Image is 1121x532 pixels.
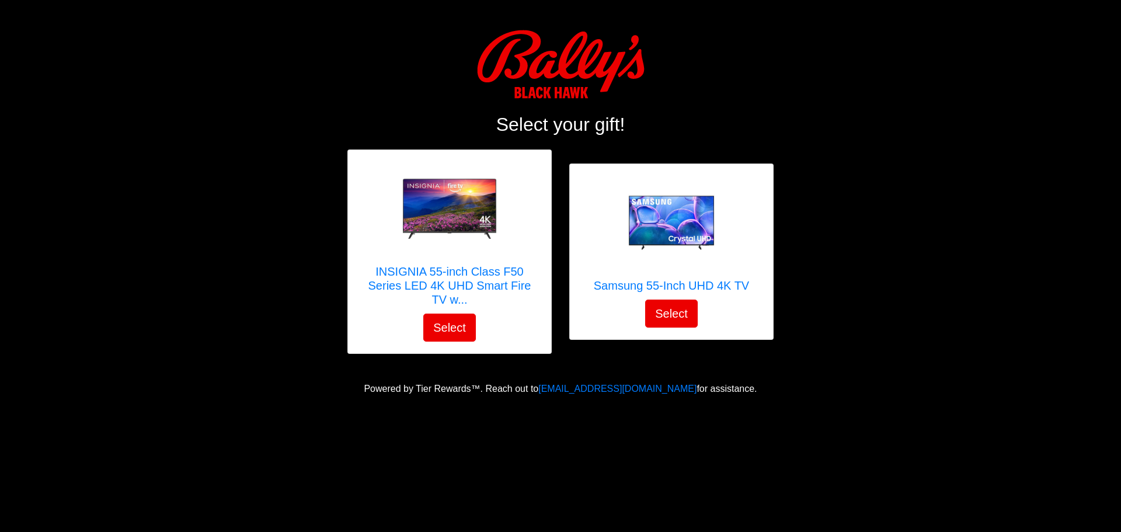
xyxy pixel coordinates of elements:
button: Select [423,314,476,342]
a: INSIGNIA 55-inch Class F50 Series LED 4K UHD Smart Fire TV with Alexa Voice Remote (NS-55F501NA26... [360,162,539,314]
a: Samsung 55-Inch UHD 4K TV Samsung 55-Inch UHD 4K TV [594,176,749,300]
a: [EMAIL_ADDRESS][DOMAIN_NAME] [538,384,697,394]
img: Logo [476,29,645,99]
img: INSIGNIA 55-inch Class F50 Series LED 4K UHD Smart Fire TV with Alexa Voice Remote (NS-55F501NA26) [403,179,496,238]
button: Select [645,300,698,328]
h5: Samsung 55-Inch UHD 4K TV [594,279,749,293]
h5: INSIGNIA 55-inch Class F50 Series LED 4K UHD Smart Fire TV w... [360,265,539,307]
span: Powered by Tier Rewards™. Reach out to for assistance. [364,384,757,394]
h2: Select your gift! [236,113,885,135]
img: Samsung 55-Inch UHD 4K TV [625,192,718,254]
